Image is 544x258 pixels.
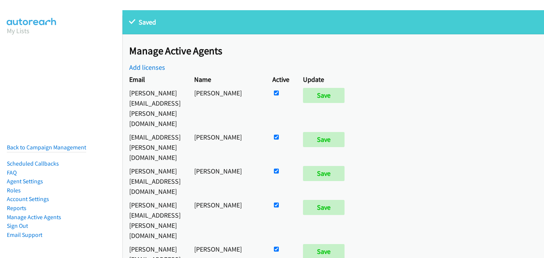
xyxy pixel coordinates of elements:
a: Roles [7,187,21,194]
a: Account Settings [7,195,49,203]
h2: Manage Active Agents [129,45,544,57]
input: Save [303,200,345,215]
p: Saved [129,17,537,27]
a: Reports [7,204,26,212]
a: Add licenses [129,63,165,72]
td: [PERSON_NAME] [187,130,266,164]
td: [PERSON_NAME] [187,164,266,198]
a: Scheduled Callbacks [7,160,59,167]
input: Save [303,88,345,103]
a: Sign Out [7,222,28,229]
th: Name [187,72,266,86]
input: Save [303,166,345,181]
a: Email Support [7,231,42,238]
td: [EMAIL_ADDRESS][PERSON_NAME][DOMAIN_NAME] [122,130,187,164]
th: Active [266,72,296,86]
td: [PERSON_NAME][EMAIL_ADDRESS][DOMAIN_NAME] [122,164,187,198]
a: Agent Settings [7,178,43,185]
th: Email [122,72,187,86]
td: [PERSON_NAME] [187,198,266,242]
td: [PERSON_NAME][EMAIL_ADDRESS][PERSON_NAME][DOMAIN_NAME] [122,198,187,242]
a: My Lists [7,26,29,35]
a: Back to Campaign Management [7,144,86,151]
a: Manage Active Agents [7,213,61,221]
a: FAQ [7,169,17,176]
th: Update [296,72,355,86]
td: [PERSON_NAME][EMAIL_ADDRESS][PERSON_NAME][DOMAIN_NAME] [122,86,187,130]
input: Save [303,132,345,147]
td: [PERSON_NAME] [187,86,266,130]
